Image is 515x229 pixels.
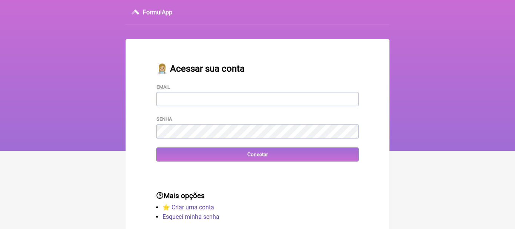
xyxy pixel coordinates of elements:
h2: 👩🏼‍⚕️ Acessar sua conta [156,63,359,74]
a: ⭐️ Criar uma conta [162,204,214,211]
h3: FormulApp [143,9,172,16]
h3: Mais opções [156,192,359,200]
a: Esqueci minha senha [162,213,219,220]
label: Senha [156,116,172,122]
label: Email [156,84,170,90]
input: Conectar [156,148,359,161]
